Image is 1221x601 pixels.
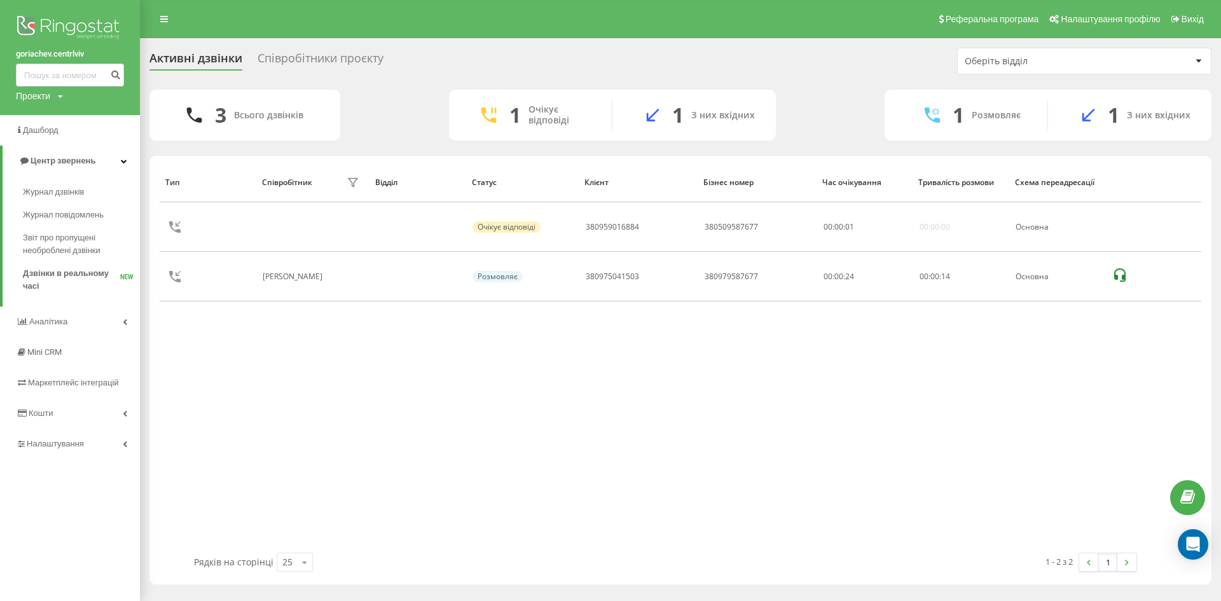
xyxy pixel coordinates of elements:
[473,271,523,282] div: Розмовляє
[1015,178,1100,187] div: Схема переадресації
[972,110,1021,121] div: Розмовляє
[824,221,832,232] span: 00
[920,223,950,231] div: 00:00:00
[23,226,140,262] a: Звіт про пропущені необроблені дзвінки
[282,556,293,569] div: 25
[509,103,521,127] div: 1
[194,556,273,568] span: Рядків на сторінці
[1061,14,1160,24] span: Налаштування профілю
[28,378,119,387] span: Маркетплейс інтеграцій
[31,156,95,165] span: Центр звернень
[946,14,1039,24] span: Реферальна програма
[165,178,249,187] div: Тип
[16,13,124,45] img: Ringostat logo
[258,52,383,71] div: Співробітники проєкту
[23,262,140,298] a: Дзвінки в реальному часіNEW
[528,104,593,126] div: Очікує відповіді
[215,103,226,127] div: 3
[1098,553,1117,571] a: 1
[703,178,810,187] div: Бізнес номер
[1182,14,1204,24] span: Вихід
[29,408,53,418] span: Кошти
[834,221,843,232] span: 00
[1127,110,1190,121] div: З них вхідних
[3,146,140,176] a: Центр звернень
[584,178,691,187] div: Клієнт
[672,103,684,127] div: 1
[234,110,303,121] div: Всього дзвінків
[1016,223,1098,231] div: Основна
[23,125,59,135] span: Дашборд
[691,110,755,121] div: З них вхідних
[845,221,854,232] span: 01
[586,223,639,231] div: 380959016884
[23,181,140,204] a: Журнал дзвінків
[472,178,573,187] div: Статус
[1178,529,1208,560] div: Open Intercom Messenger
[23,204,140,226] a: Журнал повідомлень
[23,209,104,221] span: Журнал повідомлень
[1016,272,1098,281] div: Основна
[16,64,124,86] input: Пошук за номером
[1045,555,1073,568] div: 1 - 2 з 2
[262,178,312,187] div: Співробітник
[941,271,950,282] span: 14
[16,48,124,60] a: goriachev.centrlviv
[920,271,928,282] span: 00
[822,178,906,187] div: Час очікування
[23,186,84,198] span: Журнал дзвінків
[705,272,758,281] div: 380979587677
[930,271,939,282] span: 00
[27,347,62,357] span: Mini CRM
[27,439,84,448] span: Налаштування
[263,272,326,281] div: [PERSON_NAME]
[29,317,67,326] span: Аналiтика
[705,223,758,231] div: 380509587677
[953,103,964,127] div: 1
[23,231,134,257] span: Звіт про пропущені необроблені дзвінки
[918,178,1002,187] div: Тривалість розмови
[965,56,1117,67] div: Оберіть відділ
[824,272,906,281] div: 00:00:24
[824,223,854,231] div: : :
[149,52,242,71] div: Активні дзвінки
[16,90,50,102] div: Проекти
[920,272,950,281] div: : :
[473,221,541,233] div: Очікує відповіді
[586,272,639,281] div: 380975041503
[375,178,459,187] div: Відділ
[23,267,120,293] span: Дзвінки в реальному часі
[1108,103,1119,127] div: 1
